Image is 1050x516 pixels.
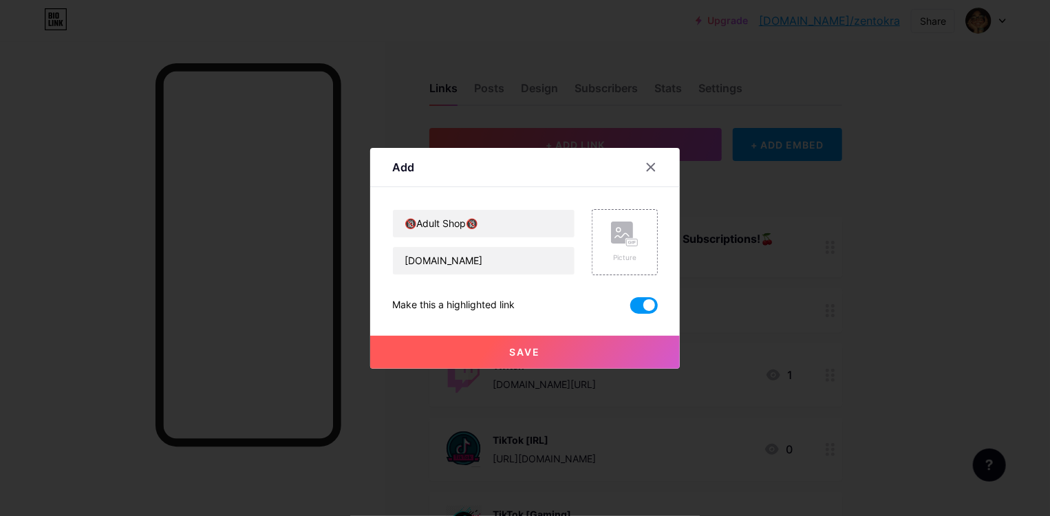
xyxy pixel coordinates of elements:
div: Make this a highlighted link [392,297,515,314]
span: Save [510,346,541,358]
input: Title [393,210,575,237]
div: Add [392,159,414,175]
div: Picture [611,252,639,263]
input: URL [393,247,575,275]
button: Save [370,336,680,369]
